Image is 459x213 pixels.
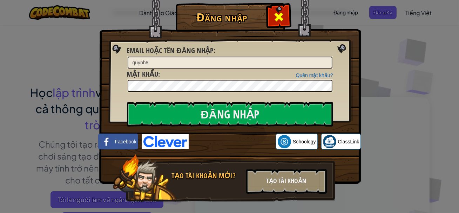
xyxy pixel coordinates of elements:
[177,11,267,23] h1: Đăng nhập
[127,69,158,79] span: Mật khẩu
[293,138,316,145] span: Schoology
[338,138,359,145] span: ClassLink
[323,135,336,148] img: classlink-logo-small.png
[115,138,136,145] span: Facebook
[100,135,113,148] img: facebook_small.png
[246,169,327,194] div: Tạo tài khoản
[189,134,276,149] iframe: Nút Đăng nhập bằng Google
[296,72,333,78] a: Quên mật khẩu?
[127,46,216,56] label: :
[142,134,189,149] img: clever-logo-blue.png
[127,69,160,79] label: :
[127,46,214,55] span: Email hoặc tên đăng nhập
[127,102,333,127] input: Đăng nhập
[278,135,291,148] img: schoology.png
[172,171,242,181] div: Tạo tài khoản mới?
